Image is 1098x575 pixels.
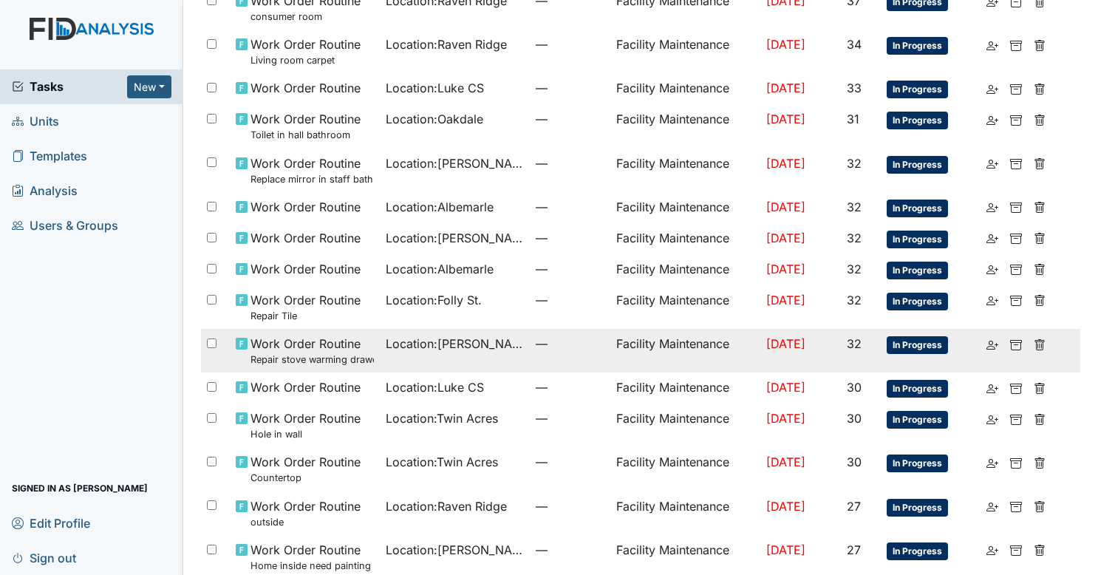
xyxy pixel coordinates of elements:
span: Location : Luke CS [386,378,484,396]
span: Work Order Routine Toilet in hall bathroom [250,110,361,142]
span: In Progress [887,499,948,517]
a: Delete [1034,110,1046,128]
span: 30 [847,455,862,469]
small: Repair stove warming drawer. [250,353,374,367]
a: Delete [1034,497,1046,515]
a: Delete [1034,260,1046,278]
a: Archive [1010,291,1022,309]
a: Delete [1034,35,1046,53]
span: Location : Oakdale [386,110,483,128]
span: In Progress [887,455,948,472]
a: Delete [1034,291,1046,309]
span: Location : Raven Ridge [386,35,507,53]
span: Units [12,110,59,133]
span: Work Order Routine outside [250,497,361,529]
span: — [536,378,604,396]
span: Location : Albemarle [386,198,494,216]
td: Facility Maintenance [610,372,760,404]
small: Hole in wall [250,427,361,441]
span: In Progress [887,336,948,354]
td: Facility Maintenance [610,447,760,491]
td: Facility Maintenance [610,285,760,329]
a: Archive [1010,335,1022,353]
td: Facility Maintenance [610,404,760,447]
a: Delete [1034,541,1046,559]
span: Location : [PERSON_NAME] [386,229,524,247]
span: [DATE] [766,455,805,469]
small: consumer room [250,10,361,24]
span: Work Order Routine [250,79,361,97]
span: In Progress [887,156,948,174]
span: Location : [PERSON_NAME] [386,541,524,559]
span: [DATE] [766,81,805,95]
span: 30 [847,411,862,426]
a: Archive [1010,110,1022,128]
span: [DATE] [766,380,805,395]
a: Archive [1010,541,1022,559]
a: Archive [1010,229,1022,247]
span: [DATE] [766,293,805,307]
span: In Progress [887,411,948,429]
span: — [536,409,604,427]
a: Archive [1010,497,1022,515]
a: Delete [1034,198,1046,216]
a: Archive [1010,79,1022,97]
td: Facility Maintenance [610,192,760,223]
span: — [536,335,604,353]
small: Replace mirror in staff bathroom. [250,172,374,186]
span: — [536,154,604,172]
td: Facility Maintenance [610,73,760,104]
a: Archive [1010,260,1022,278]
span: — [536,198,604,216]
a: Delete [1034,229,1046,247]
span: Location : Luke CS [386,79,484,97]
span: Work Order Routine Countertop [250,453,361,485]
td: Facility Maintenance [610,104,760,148]
span: [DATE] [766,542,805,557]
span: [DATE] [766,37,805,52]
span: Sign out [12,546,76,569]
span: Location : Raven Ridge [386,497,507,515]
span: In Progress [887,262,948,279]
span: — [536,291,604,309]
td: Facility Maintenance [610,30,760,73]
small: Countertop [250,471,361,485]
a: Archive [1010,378,1022,396]
span: Work Order Routine Repair stove warming drawer. [250,335,374,367]
span: — [536,110,604,128]
span: [DATE] [766,411,805,426]
span: 27 [847,542,861,557]
span: Location : Twin Acres [386,409,498,427]
span: 30 [847,380,862,395]
span: Location : [PERSON_NAME]. ICF [386,335,524,353]
span: [DATE] [766,200,805,214]
td: Facility Maintenance [610,149,760,192]
a: Tasks [12,78,127,95]
a: Archive [1010,198,1022,216]
span: Work Order Routine [250,378,361,396]
span: Work Order Routine Replace mirror in staff bathroom. [250,154,374,186]
span: — [536,229,604,247]
span: 32 [847,156,862,171]
span: 31 [847,112,859,126]
span: Analysis [12,180,78,203]
span: Location : Folly St. [386,291,482,309]
td: Facility Maintenance [610,491,760,535]
a: Archive [1010,409,1022,427]
span: In Progress [887,231,948,248]
span: In Progress [887,81,948,98]
span: — [536,35,604,53]
a: Delete [1034,79,1046,97]
span: Work Order Routine Hole in wall [250,409,361,441]
button: New [127,75,171,98]
span: Edit Profile [12,511,90,534]
span: Work Order Routine [250,260,361,278]
span: [DATE] [766,112,805,126]
span: — [536,79,604,97]
a: Archive [1010,154,1022,172]
span: In Progress [887,380,948,398]
span: Location : [PERSON_NAME]. ICF [386,154,524,172]
a: Delete [1034,154,1046,172]
span: [DATE] [766,231,805,245]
